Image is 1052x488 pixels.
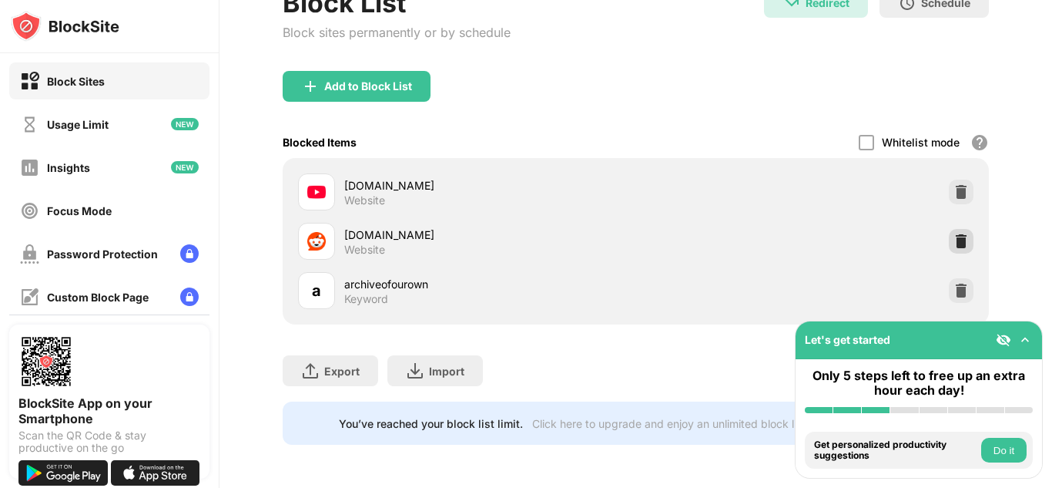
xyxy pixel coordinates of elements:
div: Website [344,194,385,207]
img: focus-off.svg [20,201,39,220]
div: Blocked Items [283,136,357,149]
div: Export [324,365,360,378]
div: Scan the QR Code & stay productive on the go [18,429,200,454]
div: Block Sites [47,75,105,88]
div: Whitelist mode [882,136,960,149]
img: options-page-qr-code.png [18,334,74,389]
img: block-on.svg [20,72,39,91]
div: a [312,279,321,302]
img: new-icon.svg [171,161,199,173]
button: Do it [981,438,1027,463]
img: favicons [307,183,326,201]
img: lock-menu.svg [180,244,199,263]
div: [DOMAIN_NAME] [344,177,636,194]
div: You’ve reached your block list limit. [339,417,523,430]
div: Keyword [344,292,388,306]
img: insights-off.svg [20,158,39,177]
div: Custom Block Page [47,291,149,304]
img: lock-menu.svg [180,288,199,306]
img: time-usage-off.svg [20,115,39,134]
div: Insights [47,161,90,174]
div: [DOMAIN_NAME] [344,227,636,243]
img: favicons [307,232,326,251]
div: Click here to upgrade and enjoy an unlimited block list. [532,417,809,430]
img: download-on-the-app-store.svg [111,460,200,486]
div: Import [429,365,464,378]
div: Block sites permanently or by schedule [283,25,511,40]
img: customize-block-page-off.svg [20,288,39,307]
div: Add to Block List [324,80,412,93]
img: get-it-on-google-play.svg [18,460,108,486]
img: eye-not-visible.svg [996,332,1011,348]
img: new-icon.svg [171,118,199,130]
div: archiveofourown [344,276,636,292]
img: omni-setup-toggle.svg [1017,332,1033,348]
div: Let's get started [805,333,890,346]
div: Focus Mode [47,204,112,217]
div: Website [344,243,385,257]
img: password-protection-off.svg [20,244,39,264]
img: logo-blocksite.svg [11,11,119,42]
div: BlockSite App on your Smartphone [18,395,200,426]
div: Password Protection [47,247,158,261]
div: Get personalized productivity suggestions [814,439,977,462]
div: Only 5 steps left to free up an extra hour each day! [805,369,1033,398]
div: Usage Limit [47,118,109,131]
